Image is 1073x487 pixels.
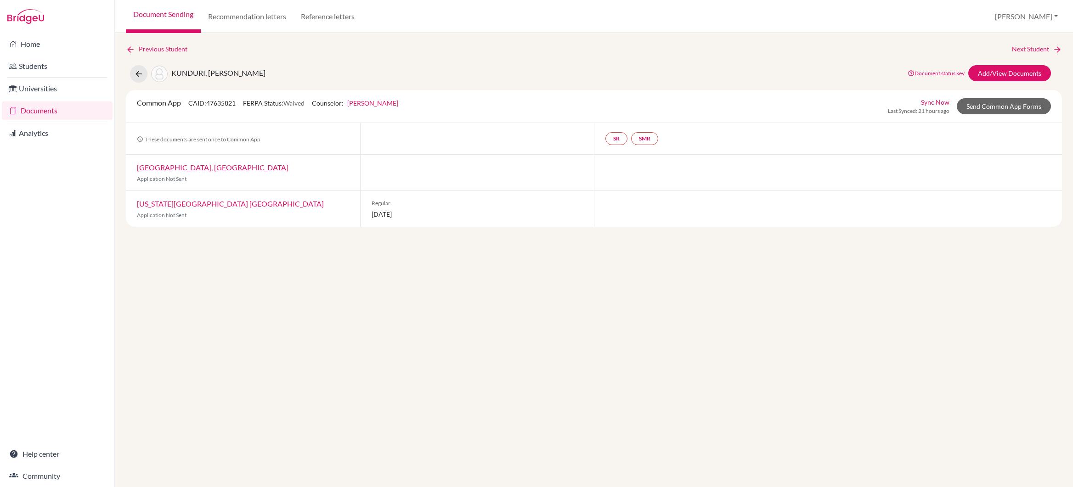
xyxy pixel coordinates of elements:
[243,99,305,107] span: FERPA Status:
[188,99,236,107] span: CAID: 47635821
[888,107,949,115] span: Last Synced: 21 hours ago
[631,132,658,145] a: SMR
[968,65,1051,81] a: Add/View Documents
[2,101,113,120] a: Documents
[171,68,265,77] span: KUNDURI, [PERSON_NAME]
[2,124,113,142] a: Analytics
[957,98,1051,114] a: Send Common App Forms
[126,44,195,54] a: Previous Student
[7,9,44,24] img: Bridge-U
[137,136,260,143] span: These documents are sent once to Common App
[372,199,583,207] span: Regular
[2,467,113,485] a: Community
[312,99,398,107] span: Counselor:
[2,79,113,98] a: Universities
[991,8,1062,25] button: [PERSON_NAME]
[908,70,965,77] a: Document status key
[347,99,398,107] a: [PERSON_NAME]
[137,212,186,218] span: Application Not Sent
[137,175,186,182] span: Application Not Sent
[283,99,305,107] span: Waived
[137,163,288,172] a: [GEOGRAPHIC_DATA], [GEOGRAPHIC_DATA]
[137,98,181,107] span: Common App
[605,132,627,145] a: SR
[2,445,113,463] a: Help center
[137,199,324,208] a: [US_STATE][GEOGRAPHIC_DATA] [GEOGRAPHIC_DATA]
[921,97,949,107] a: Sync Now
[1012,44,1062,54] a: Next Student
[2,35,113,53] a: Home
[2,57,113,75] a: Students
[372,209,583,219] span: [DATE]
